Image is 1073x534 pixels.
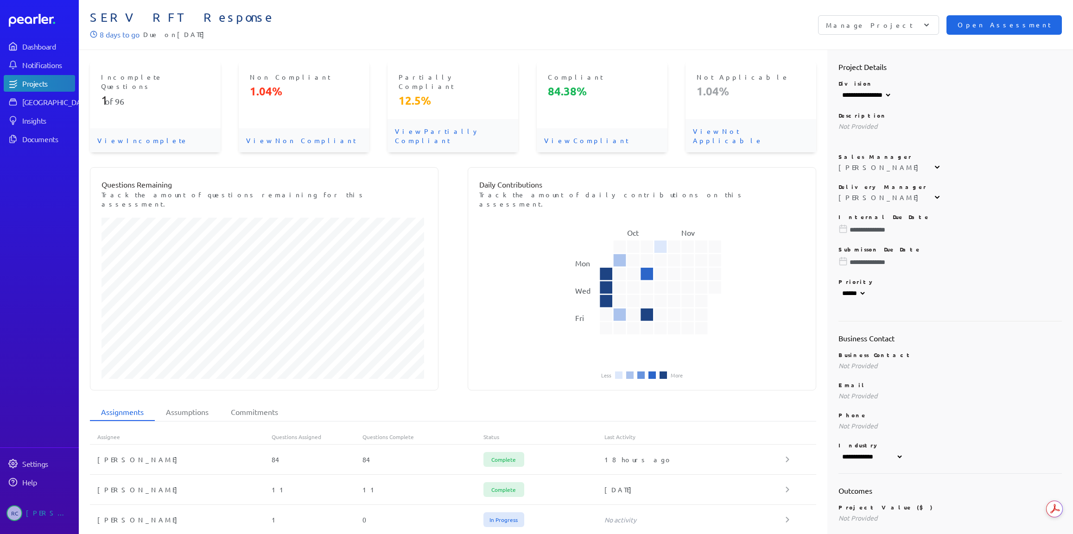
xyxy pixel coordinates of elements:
text: Oct [627,228,639,237]
span: 96 [115,96,124,106]
p: Phone [838,411,1062,419]
p: Industry [838,441,1062,449]
a: [GEOGRAPHIC_DATA] [4,94,75,110]
p: View Not Applicable [686,119,816,152]
div: Projects [22,79,74,88]
div: Notifications [22,60,74,69]
span: Not Provided [838,391,877,400]
div: [PERSON_NAME] [838,163,923,172]
p: 1.04% [250,84,358,99]
p: View Incomplete [90,128,221,152]
div: Documents [22,134,74,144]
div: Questions Assigned [272,433,362,440]
a: Projects [4,75,75,92]
div: Settings [22,459,74,468]
div: 84 [362,455,483,464]
text: Fri [575,313,584,322]
p: Track the amount of daily contributions on this assessment. [479,190,805,208]
p: Project Value ($) [838,503,1062,511]
span: In Progress [483,512,524,527]
div: [PERSON_NAME] [90,485,272,494]
p: Incomplete Questions [101,72,210,91]
span: 1 [101,93,105,107]
p: Email [838,381,1062,389]
div: Status [483,433,604,440]
p: of [101,93,210,108]
span: Robert Craig [6,505,22,521]
div: [PERSON_NAME] [90,515,272,524]
p: Priority [838,278,1062,285]
p: Compliant [548,72,656,82]
div: Last Activity [604,433,786,440]
p: Sales Manager [838,153,1062,160]
p: Daily Contributions [479,179,805,190]
div: 11 [272,485,362,494]
li: Assumptions [155,403,220,421]
span: Not Provided [838,122,877,130]
p: 12.5% [399,93,507,108]
text: Nov [681,228,695,237]
input: Please choose a due date [838,258,1062,267]
p: Description [838,112,1062,119]
li: Assignments [90,403,155,421]
div: 11 [362,485,483,494]
span: Due on [DATE] [143,29,209,40]
div: 18 hours ago [604,455,786,464]
a: Notifications [4,57,75,73]
a: Dashboard [4,38,75,55]
span: Complete [483,452,524,467]
p: Submisson Due Date [838,245,1062,253]
li: Less [601,372,611,378]
text: Mon [575,258,590,268]
div: Help [22,477,74,487]
p: Partially Compliant [399,72,507,91]
div: [DATE] [604,485,786,494]
p: Delivery Manager [838,183,1062,190]
div: Insights [22,116,74,125]
span: SERV RFT Response [90,10,576,25]
p: Internal Due Date [838,213,1062,220]
a: Dashboard [9,14,75,27]
div: [PERSON_NAME] [26,505,72,521]
h2: Business Contact [838,333,1062,344]
div: Assignee [90,433,272,440]
text: Wed [575,286,590,295]
div: 84 [272,455,362,464]
div: [PERSON_NAME] [838,193,923,202]
button: Open Assessment [946,15,1062,35]
div: [PERSON_NAME] [90,455,272,464]
a: Help [4,474,75,490]
span: Not Provided [838,421,877,430]
h2: Outcomes [838,485,1062,496]
p: Questions Remaining [102,179,427,190]
p: Non Compliant [250,72,358,82]
p: Track the amount of questions remaining for this assessment. [102,190,427,208]
p: Division [838,80,1062,87]
p: Not Applicable [697,72,805,82]
p: Business Contact [838,351,1062,358]
span: Complete [483,482,524,497]
div: [GEOGRAPHIC_DATA] [22,97,91,107]
div: 0 [362,515,483,524]
a: Documents [4,131,75,147]
div: Questions Complete [362,433,483,440]
p: Manage Project [826,20,913,30]
div: No activity [604,515,786,524]
div: Dashboard [22,42,74,51]
span: Open Assessment [958,20,1051,30]
span: Not Provided [838,361,877,370]
a: Insights [4,112,75,129]
p: View Compliant [537,128,667,152]
p: View Non Compliant [239,128,369,152]
div: 1 [272,515,362,524]
input: Please choose a due date [838,225,1062,234]
li: More [671,372,683,378]
span: Not Provided [838,514,877,522]
p: 1.04% [697,84,805,99]
a: Settings [4,455,75,472]
li: Commitments [220,403,289,421]
p: 8 days to go [100,29,140,40]
h2: Project Details [838,61,1062,72]
p: View Partially Compliant [387,119,518,152]
p: 84.38% [548,84,656,99]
